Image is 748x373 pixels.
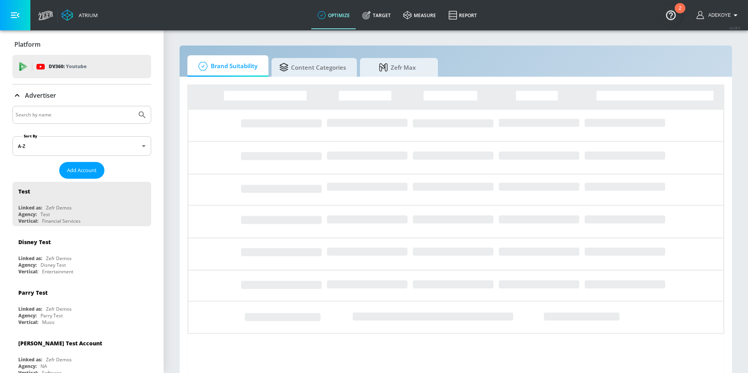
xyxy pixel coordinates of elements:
[660,4,682,26] button: Open Resource Center, 2 new notifications
[42,268,73,275] div: Entertainment
[18,306,42,312] div: Linked as:
[18,238,51,246] div: Disney Test
[46,306,72,312] div: Zefr Demos
[18,211,37,218] div: Agency:
[697,11,740,20] button: Adekoye
[12,232,151,277] div: Disney TestLinked as:Zefr DemosAgency:Disney TestVertical:Entertainment
[22,134,39,139] label: Sort By
[46,255,72,262] div: Zefr Demos
[49,62,86,71] p: DV360:
[62,9,98,21] a: Atrium
[18,319,38,325] div: Vertical:
[59,162,104,179] button: Add Account
[18,312,37,319] div: Agency:
[397,1,442,29] a: measure
[356,1,397,29] a: Target
[279,58,346,77] span: Content Categories
[41,262,66,268] div: Disney Test
[12,84,151,106] div: Advertiser
[442,1,483,29] a: Report
[12,136,151,156] div: A-Z
[76,12,98,19] div: Atrium
[67,166,97,175] span: Add Account
[705,12,731,18] span: login as: adekoye.oladapo@zefr.com
[14,40,41,49] p: Platform
[18,262,37,268] div: Agency:
[18,363,37,369] div: Agency:
[16,110,134,120] input: Search by name
[18,268,38,275] div: Vertical:
[12,283,151,327] div: Parry TestLinked as:Zefr DemosAgency:Parry TestVertical:Music
[18,188,30,195] div: Test
[41,363,47,369] div: NA
[46,356,72,363] div: Zefr Demos
[18,340,102,347] div: [PERSON_NAME] Test Account
[679,8,681,18] div: 2
[18,255,42,262] div: Linked as:
[368,58,427,77] span: Zefr Max
[41,312,63,319] div: Parry Test
[195,57,258,76] span: Brand Suitability
[18,356,42,363] div: Linked as:
[46,204,72,211] div: Zefr Demos
[18,204,42,211] div: Linked as:
[66,62,86,70] p: Youtube
[41,211,50,218] div: Test
[12,55,151,78] div: DV360: Youtube
[42,218,81,224] div: Financial Services
[42,319,55,325] div: Music
[12,33,151,55] div: Platform
[18,289,48,296] div: Parry Test
[12,182,151,226] div: TestLinked as:Zefr DemosAgency:TestVertical:Financial Services
[18,218,38,224] div: Vertical:
[25,91,56,100] p: Advertiser
[729,26,740,30] span: v 4.28.0
[311,1,356,29] a: optimize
